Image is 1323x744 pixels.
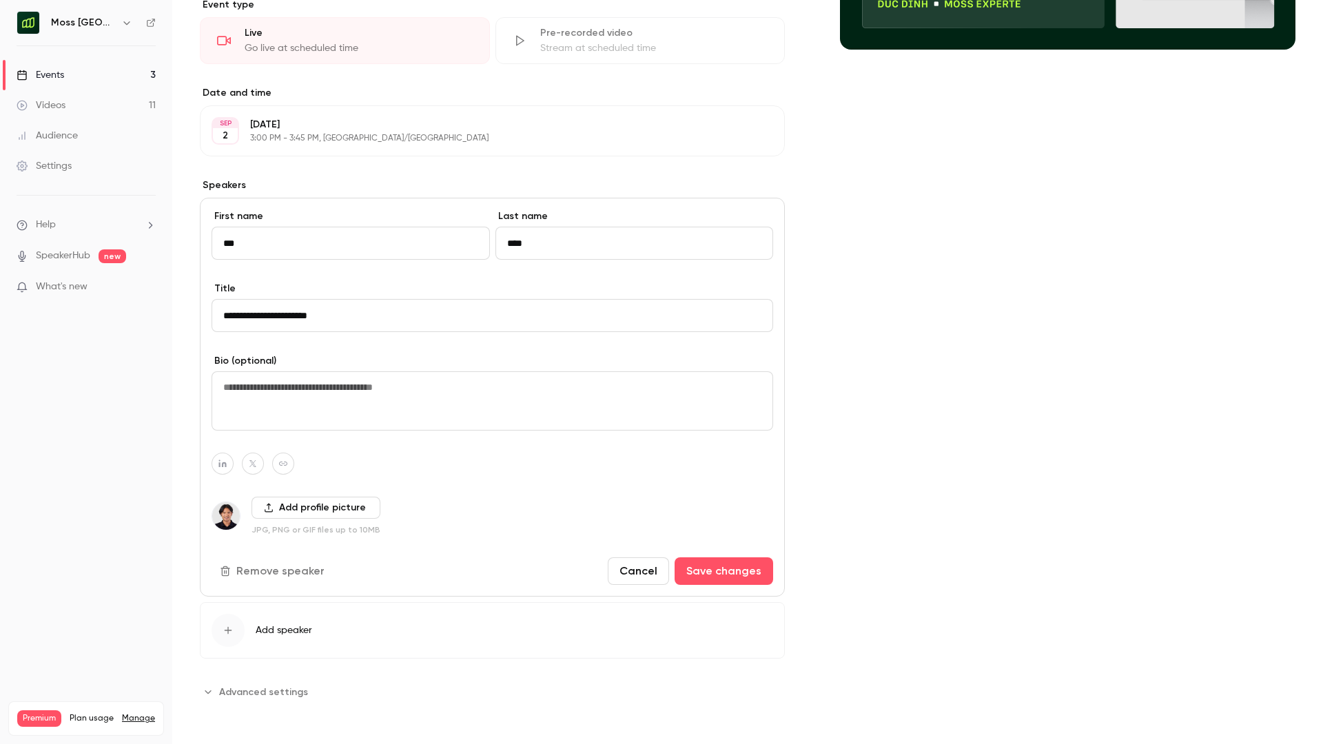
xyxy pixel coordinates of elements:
p: 3:00 PM - 3:45 PM, [GEOGRAPHIC_DATA]/[GEOGRAPHIC_DATA] [250,133,712,144]
section: Advanced settings [200,681,785,703]
p: 2 [223,129,228,143]
div: SEP [213,118,238,128]
div: Events [17,68,64,82]
label: First name [212,209,490,223]
label: Last name [495,209,774,223]
iframe: Noticeable Trigger [139,281,156,293]
span: What's new [36,280,88,294]
div: Videos [17,99,65,112]
a: Manage [122,713,155,724]
button: Advanced settings [200,681,316,703]
h6: Moss [GEOGRAPHIC_DATA] [51,16,116,30]
div: Audience [17,129,78,143]
div: Go live at scheduled time [245,41,473,55]
span: Help [36,218,56,232]
img: Duc Dinh [212,502,240,530]
div: LiveGo live at scheduled time [200,17,490,64]
label: Bio (optional) [212,354,773,368]
label: Speakers [200,178,785,192]
div: Pre-recorded videoStream at scheduled time [495,17,786,64]
label: Title [212,282,773,296]
button: Cancel [608,557,669,585]
span: Add speaker [256,623,312,637]
div: Pre-recorded video [540,26,768,40]
label: Date and time [200,86,785,100]
button: Add profile picture [252,497,380,519]
p: [DATE] [250,118,712,132]
div: Stream at scheduled time [540,41,768,55]
button: Save changes [675,557,773,585]
li: help-dropdown-opener [17,218,156,232]
img: Moss Deutschland [17,12,39,34]
div: Settings [17,159,72,173]
span: Premium [17,710,61,727]
button: Add speaker [200,602,785,659]
p: JPG, PNG or GIF files up to 10MB [252,524,380,535]
div: Live [245,26,473,40]
span: Plan usage [70,713,114,724]
span: new [99,249,126,263]
a: SpeakerHub [36,249,90,263]
span: Advanced settings [219,685,308,699]
button: Remove speaker [212,557,336,585]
